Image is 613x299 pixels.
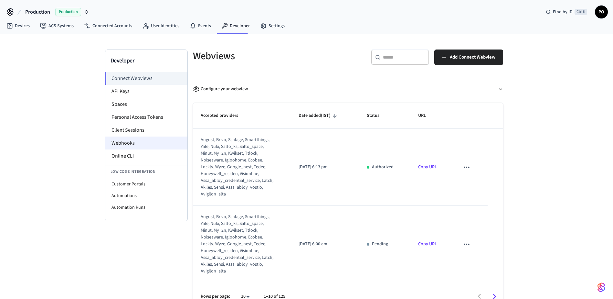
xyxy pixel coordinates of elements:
li: Customer Portals [105,178,187,190]
span: Add Connect Webview [450,53,495,61]
a: Settings [255,20,290,32]
span: Accepted providers [201,111,247,121]
a: ACS Systems [35,20,79,32]
li: Webhooks [105,137,187,149]
a: Events [185,20,216,32]
li: Personal Access Tokens [105,111,187,124]
span: Find by ID [553,9,573,15]
div: august, brivo, schlage, smartthings, yale, nuki, salto_ks, salto_space, minut, my_2n, kwikset, tt... [201,214,275,275]
div: Configure your webview [193,86,248,93]
li: Automation Runs [105,202,187,213]
li: Connect Webviews [105,72,187,85]
span: PO [596,6,607,18]
h3: Developer [111,56,182,65]
a: Connected Accounts [79,20,137,32]
button: Add Connect Webview [434,50,503,65]
span: Date added(IST) [299,111,339,121]
h5: Webviews [193,50,344,63]
a: Developer [216,20,255,32]
span: Production [55,8,81,16]
li: Online CLI [105,149,187,162]
li: Client Sessions [105,124,187,137]
span: Status [367,111,388,121]
li: API Keys [105,85,187,98]
a: User Identities [137,20,185,32]
span: Production [25,8,50,16]
button: Configure your webview [193,81,503,98]
a: Devices [1,20,35,32]
p: [DATE] 6:13 pm [299,164,351,171]
p: [DATE] 6:00 am [299,241,351,248]
a: Copy URL [418,164,437,170]
li: Spaces [105,98,187,111]
img: SeamLogoGradient.69752ec5.svg [597,282,605,293]
a: Copy URL [418,241,437,247]
p: Pending [372,241,388,248]
button: PO [595,6,608,18]
div: Find by IDCtrl K [541,6,592,18]
div: august, brivo, schlage, smartthings, yale, nuki, salto_ks, salto_space, minut, my_2n, kwikset, tt... [201,137,275,198]
li: Automations [105,190,187,202]
span: Ctrl K [575,9,587,15]
span: URL [418,111,434,121]
li: Low Code Integration [105,165,187,178]
p: Authorized [372,164,394,171]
